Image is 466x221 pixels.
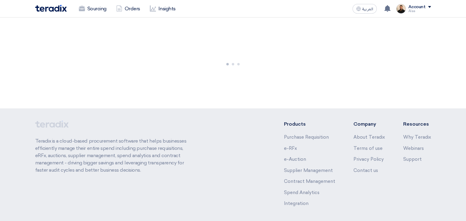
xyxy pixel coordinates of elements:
img: Teradix logo [35,5,67,12]
a: e-RFx [284,146,297,151]
a: Webinars [403,146,424,151]
p: Teradix is a cloud-based procurement software that helps businesses efficiently manage their enti... [35,137,194,174]
a: Sourcing [74,2,111,15]
a: Insights [145,2,181,15]
div: Account [408,5,426,10]
li: Company [353,120,385,128]
a: Why Teradix [403,134,431,140]
button: العربية [353,4,377,14]
a: Purchase Requisition [284,134,329,140]
a: Supplier Management [284,168,333,173]
li: Resources [403,120,431,128]
a: Contact us [353,168,378,173]
a: Contract Management [284,179,335,184]
img: MAA_1717931611039.JPG [396,4,406,14]
div: Alaa [408,9,431,13]
li: Products [284,120,335,128]
a: Privacy Policy [353,157,384,162]
a: e-Auction [284,157,306,162]
a: Integration [284,201,309,206]
a: Terms of use [353,146,383,151]
a: Orders [111,2,145,15]
a: About Teradix [353,134,385,140]
a: Spend Analytics [284,190,319,195]
a: Support [403,157,422,162]
span: العربية [362,7,373,11]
